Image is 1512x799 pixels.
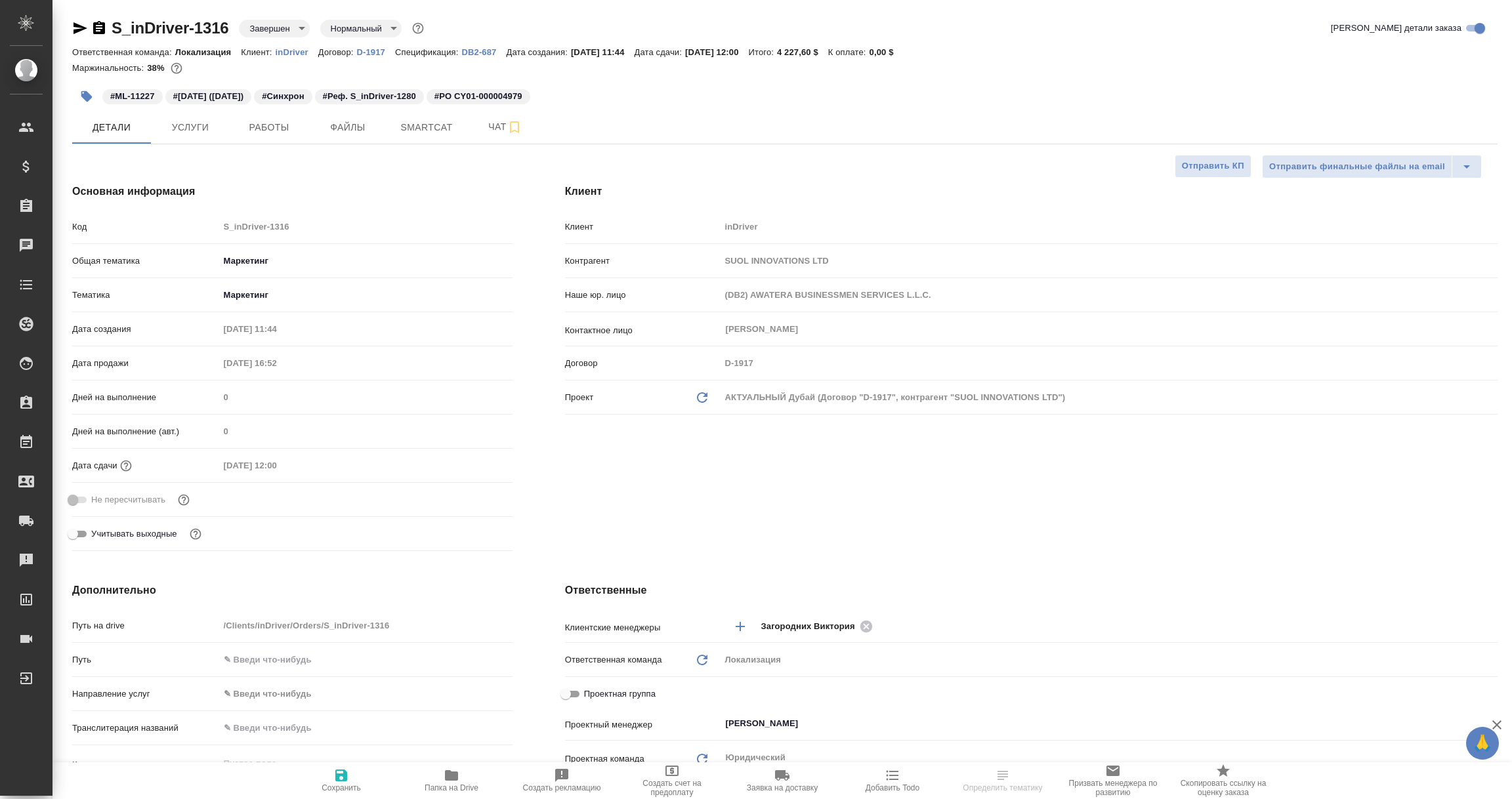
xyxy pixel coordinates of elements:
p: #ML-11227 [110,90,155,103]
h4: Клиент [565,184,1498,199]
p: 4 227,60 $ [777,47,828,57]
span: Проектная группа [584,687,656,701]
button: Определить тематику [948,762,1058,799]
p: Комментарии клиента [72,758,219,771]
p: Маржинальность: [72,63,147,73]
div: Маркетинг [219,284,513,306]
span: Добавить Todo [866,783,919,792]
button: Скопировать ссылку для ЯМессенджера [72,20,88,36]
span: Файлы [316,119,379,136]
input: Пустое поле [219,319,334,338]
button: Призвать менеджера по развитию [1058,762,1168,799]
div: ✎ Введи что-нибудь [224,687,497,701]
button: Добавить менеджера [724,611,756,642]
div: ✎ Введи что-нибудь [219,683,513,705]
p: DB2-687 [461,47,506,57]
p: #Реф. S_inDriver-1280 [323,90,416,103]
p: Клиент [565,220,721,234]
p: Дата продажи [72,357,219,370]
p: Направление услуг [72,687,219,701]
p: Путь [72,653,219,666]
p: Дней на выполнение [72,391,219,404]
span: Папка на Drive [425,783,478,792]
p: Код [72,220,219,234]
span: 🙏 [1471,729,1494,757]
p: Дата создания: [506,47,570,57]
p: #[DATE] ([DATE]) [173,90,244,103]
span: PO CY01-000004979 [425,90,532,101]
p: Договор [565,357,721,370]
div: Локализация [721,649,1498,671]
input: Пустое поле [219,217,513,236]
button: Отправить КП [1175,155,1251,178]
a: S_inDriver-1316 [112,19,228,37]
p: Дата создания [72,323,219,336]
p: 38% [147,63,167,73]
p: Проект [565,391,594,404]
div: Завершен [320,20,402,37]
span: Чат [474,119,537,135]
p: D-1917 [357,47,395,57]
div: Завершен [239,20,309,37]
button: Папка на Drive [396,762,507,799]
button: Выбери, если сб и вс нужно считать рабочими днями для выполнения заказа. [187,525,204,543]
button: Если добавить услуги и заполнить их объемом, то дата рассчитается автоматически [117,457,135,474]
div: split button [1262,155,1482,178]
button: Добавить Todo [837,762,948,799]
button: Скопировать ссылку [91,20,107,36]
input: Пустое поле [219,388,513,407]
button: Создать рекламацию [507,762,617,799]
span: Детали [80,119,143,136]
span: Smartcat [395,119,458,136]
p: Дата сдачи [72,459,117,472]
a: DB2-687 [461,46,506,57]
p: [DATE] 12:00 [685,47,749,57]
p: #Синхрон [262,90,304,103]
input: Пустое поле [721,217,1498,236]
input: ✎ Введи что-нибудь [219,718,513,737]
input: Пустое поле [219,616,513,635]
p: Ответственная команда [565,653,662,666]
p: Дата сдачи: [635,47,685,57]
button: Доп статусы указывают на важность/срочность заказа [409,20,427,37]
button: 2000.00 EUR; 22000.00 RUB; [168,60,185,77]
input: Пустое поле [721,251,1498,270]
button: Создать счет на предоплату [617,762,727,799]
span: Отправить финальные файлы на email [1269,159,1445,174]
input: Пустое поле [219,456,334,475]
p: Контрагент [565,255,721,268]
button: 🙏 [1466,727,1499,760]
button: Добавить тэг [72,82,101,111]
p: Путь на drive [72,619,219,632]
p: Тематика [72,289,219,302]
span: Реф. S_inDriver-1280 [314,90,425,101]
svg: Подписаться [507,119,522,135]
button: Завершен [245,23,293,34]
p: Клиентские менеджеры [565,621,721,634]
p: 0,00 $ [870,47,904,57]
a: inDriver [276,46,318,57]
span: Создать рекламацию [523,783,601,792]
p: Контактное лицо [565,324,721,337]
input: Пустое поле [721,354,1498,373]
p: Общая тематика [72,255,219,268]
span: ML-11227 [101,90,164,101]
p: Ответственная команда: [72,47,175,57]
button: Нормальный [327,23,386,34]
button: Скопировать ссылку на оценку заказа [1168,762,1278,799]
p: Локализация [175,47,241,57]
p: Наше юр. лицо [565,289,721,302]
p: Проектная команда [565,752,644,766]
span: Не пересчитывать [91,493,165,506]
span: Определить тематику [963,783,1042,792]
p: Клиент: [241,47,275,57]
p: К оплате: [828,47,870,57]
p: Итого: [749,47,777,57]
h4: Дополнительно [72,583,513,598]
span: Скопировать ссылку на оценку заказа [1176,779,1270,797]
button: Заявка на доставку [727,762,837,799]
span: Призвать менеджера по развитию [1066,779,1160,797]
a: D-1917 [357,46,395,57]
input: Пустое поле [219,354,334,373]
span: Загородних Виктория [761,620,863,633]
